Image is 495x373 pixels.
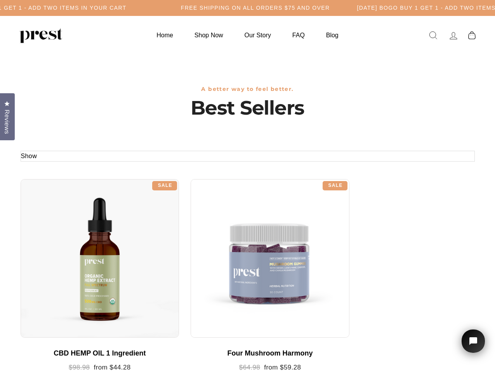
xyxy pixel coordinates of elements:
[316,28,348,43] a: Blog
[147,28,348,43] ul: Primary
[181,5,330,11] h5: Free Shipping on all orders $75 and over
[28,349,172,358] div: CBD HEMP OIL 1 Ingredient
[69,364,90,371] span: $98.98
[235,28,281,43] a: Our Story
[147,28,183,43] a: Home
[239,364,260,371] span: $64.98
[152,181,177,190] div: Sale
[21,86,475,92] h3: A better way to feel better.
[198,364,342,372] div: from $59.28
[19,28,62,43] img: PREST ORGANICS
[2,110,12,134] span: Reviews
[21,96,475,120] h1: Best Sellers
[198,349,342,358] div: Four Mushroom Harmony
[185,28,233,43] a: Shop Now
[28,364,172,372] div: from $44.28
[323,181,347,190] div: Sale
[452,319,495,373] iframe: Tidio Chat
[21,151,37,161] button: Show
[283,28,314,43] a: FAQ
